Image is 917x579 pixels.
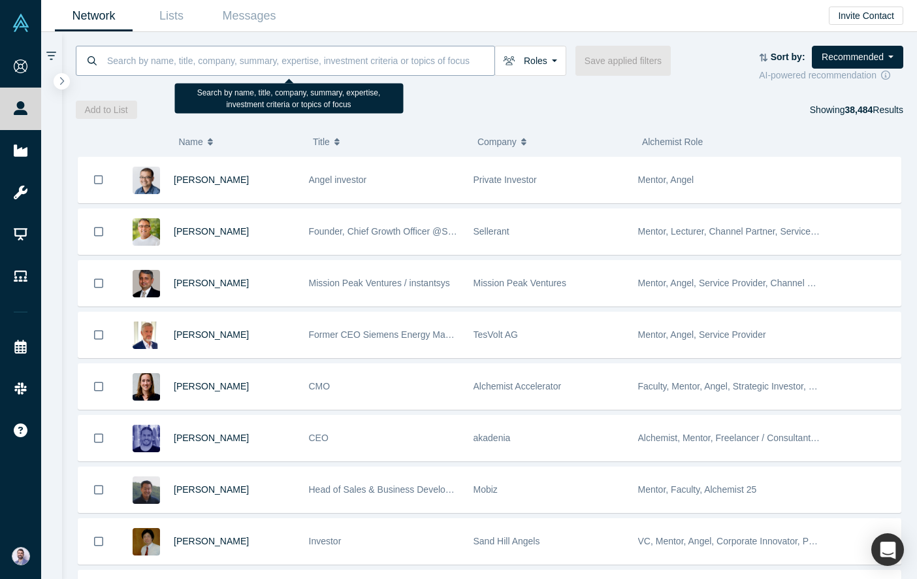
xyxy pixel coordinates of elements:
img: Vipin Chawla's Profile Image [133,270,160,297]
img: Danny Chee's Profile Image [133,167,160,194]
a: [PERSON_NAME] [174,226,249,237]
a: [PERSON_NAME] [174,484,249,495]
span: CMO [309,381,330,391]
button: Roles [494,46,566,76]
img: Ning Sung's Profile Image [133,528,160,555]
img: Kenan Rappuchi's Profile Image [133,218,160,246]
span: CEO [309,433,329,443]
span: Company [477,128,517,156]
a: [PERSON_NAME] [174,329,249,340]
a: [PERSON_NAME] [174,174,249,185]
button: Save applied filters [575,46,671,76]
button: Bookmark [78,364,119,409]
img: Ralf Christian's Profile Image [133,322,160,349]
span: Private Investor [474,174,537,185]
span: TesVolt AG [474,329,518,340]
span: Sand Hill Angels [474,536,540,546]
span: Mobiz [474,484,498,495]
span: Mentor, Angel [638,174,694,185]
span: Mission Peak Ventures / instantsys [309,278,450,288]
img: Alchemist Vault Logo [12,14,30,32]
a: [PERSON_NAME] [174,381,249,391]
button: Add to List [76,101,137,119]
a: Lists [133,1,210,31]
button: Bookmark [78,157,119,203]
span: Mission Peak Ventures [474,278,566,288]
span: Alchemist Accelerator [474,381,562,391]
button: Bookmark [78,261,119,306]
img: Devon Crews's Profile Image [133,373,160,401]
span: Alchemist Role [642,137,703,147]
button: Bookmark [78,519,119,564]
a: [PERSON_NAME] [174,433,249,443]
button: Recommended [812,46,903,69]
button: Bookmark [78,312,119,357]
img: Guy Shahine's Profile Image [133,425,160,452]
a: [PERSON_NAME] [174,536,249,546]
span: Former CEO Siemens Energy Management Division of SIEMENS AG [309,329,590,340]
span: Mentor, Faculty, Alchemist 25 [638,484,757,495]
a: Messages [210,1,288,31]
button: Title [313,128,464,156]
span: Name [178,128,202,156]
span: Sellerant [474,226,509,237]
button: Bookmark [78,467,119,512]
span: Results [845,105,903,115]
input: Search by name, title, company, summary, expertise, investment criteria or topics of focus [106,45,494,76]
button: Invite Contact [829,7,903,25]
img: Michael Chang's Profile Image [133,476,160,504]
a: Network [55,1,133,31]
span: Angel investor [309,174,367,185]
span: akadenia [474,433,511,443]
button: Bookmark [78,416,119,461]
button: Bookmark [78,209,119,254]
strong: 38,484 [845,105,873,115]
span: Head of Sales & Business Development (interim) [309,484,507,495]
button: Company [477,128,628,156]
span: Founder, Chief Growth Officer @Sellerant [309,226,478,237]
button: Name [178,128,299,156]
img: Sam Jadali's Account [12,547,30,565]
strong: Sort by: [771,52,805,62]
a: [PERSON_NAME] [174,278,249,288]
span: Title [313,128,330,156]
span: Mentor, Angel, Service Provider [638,329,766,340]
div: Showing [810,101,903,119]
span: Investor [309,536,342,546]
span: Mentor, Angel, Service Provider, Channel Partner, VC [638,278,855,288]
div: AI-powered recommendation [759,69,903,82]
